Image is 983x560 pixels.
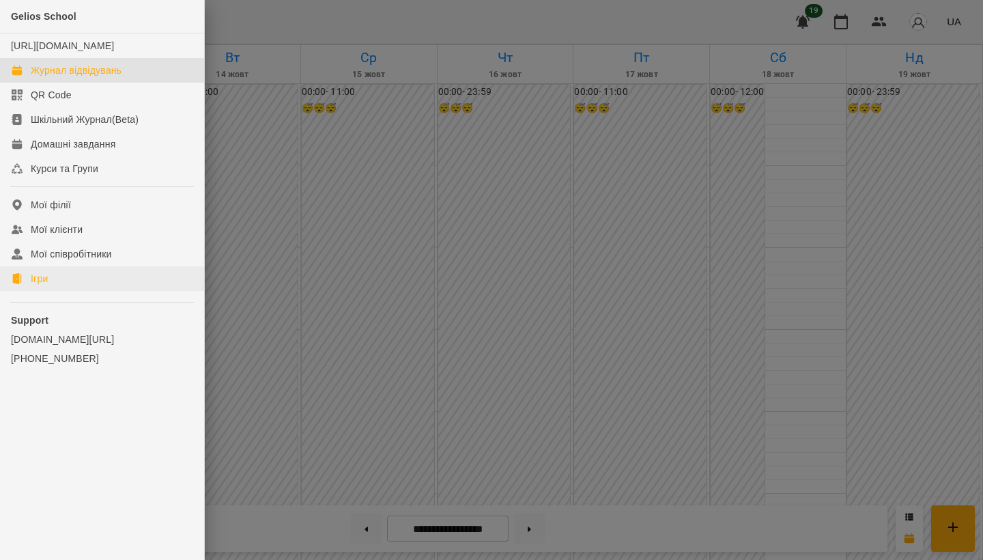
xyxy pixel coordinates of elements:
[11,40,114,51] a: [URL][DOMAIN_NAME]
[11,313,193,327] p: Support
[31,247,112,261] div: Мої співробітники
[31,113,139,126] div: Шкільний Журнал(Beta)
[11,11,76,22] span: Gelios School
[11,352,193,365] a: [PHONE_NUMBER]
[31,223,83,236] div: Мої клієнти
[31,272,48,285] div: Ігри
[11,333,193,346] a: [DOMAIN_NAME][URL]
[31,198,71,212] div: Мої філії
[31,162,98,176] div: Курси та Групи
[31,88,72,102] div: QR Code
[31,64,122,77] div: Журнал відвідувань
[31,137,115,151] div: Домашні завдання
